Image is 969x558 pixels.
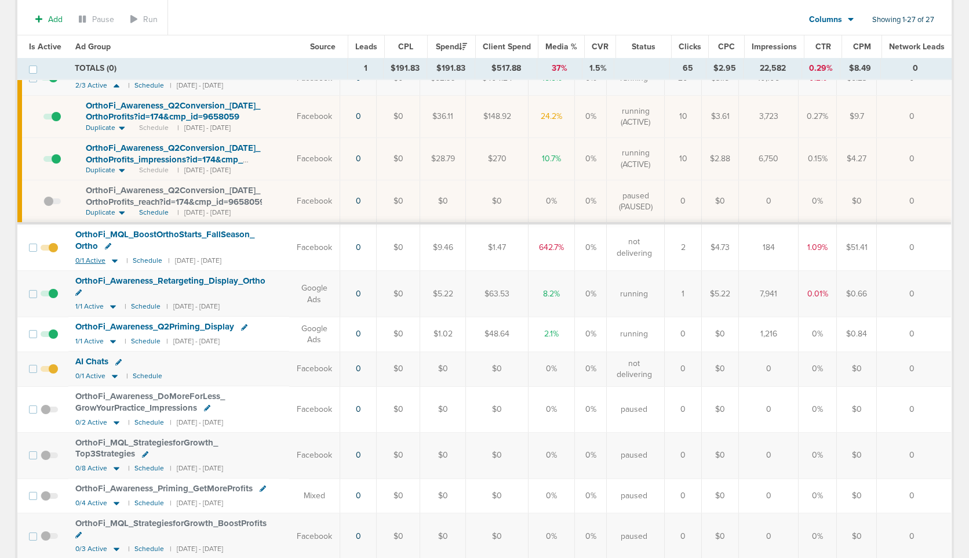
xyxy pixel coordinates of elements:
[665,180,702,224] td: 0
[75,302,104,311] span: 1/1 Active
[126,372,127,381] small: |
[665,433,702,479] td: 0
[75,276,265,286] span: OrthoFi_ Awareness_ Retargeting_ Display_ Ortho
[665,386,702,432] td: 0
[356,289,361,299] a: 0
[739,271,799,317] td: 7,941
[815,42,831,52] span: CTR
[799,479,837,513] td: 0%
[752,42,797,52] span: Impressions
[799,352,837,386] td: 0%
[356,111,361,121] a: 0
[128,545,129,553] small: |
[289,271,340,317] td: Google Ads
[529,479,575,513] td: 0%
[702,180,739,224] td: $0
[466,223,529,270] td: $1.47
[131,337,161,346] small: Schedule
[702,96,739,138] td: $3.61
[128,418,129,427] small: |
[75,483,253,494] span: OrthoFi_ Awareness_ Priming_ GetMoreProfits
[86,123,115,133] span: Duplicate
[128,499,129,508] small: |
[877,386,952,432] td: 0
[466,137,529,180] td: $270
[679,42,701,52] span: Clicks
[837,352,877,386] td: $0
[718,42,735,52] span: CPC
[466,96,529,138] td: $148.92
[702,352,739,386] td: $0
[607,96,665,138] td: running (ACTIVE)
[799,137,837,180] td: 0.15%
[614,236,654,259] span: not delivering
[665,317,702,352] td: 0
[575,180,607,224] td: 0%
[837,433,877,479] td: $0
[529,271,575,317] td: 8.2%
[621,404,647,415] span: paused
[139,208,169,218] span: Schedule
[466,433,529,479] td: $0
[289,317,340,352] td: Google Ads
[356,364,361,374] a: 0
[420,317,466,352] td: $1.02
[75,499,107,508] span: 0/4 Active
[739,223,799,270] td: 184
[134,81,164,90] small: Schedule
[837,96,877,138] td: $9.7
[877,96,952,138] td: 0
[592,42,609,52] span: CVR
[133,372,162,381] small: Schedule
[799,271,837,317] td: 0.01%
[621,531,647,542] span: paused
[170,545,223,553] small: | [DATE] - [DATE]
[377,386,420,432] td: $0
[702,386,739,432] td: $0
[575,433,607,479] td: 0%
[799,96,837,138] td: 0.27%
[877,433,952,479] td: 0
[75,321,234,332] span: OrthoFi_ Awareness_ Q2Priming_ Display
[607,137,665,180] td: running (ACTIVE)
[427,58,475,79] td: $191.83
[545,42,577,52] span: Media %
[377,137,420,180] td: $0
[665,352,702,386] td: 0
[483,42,531,52] span: Client Spend
[289,180,340,224] td: Facebook
[575,386,607,432] td: 0%
[702,223,739,270] td: $4.73
[356,531,361,541] a: 0
[86,185,265,207] span: OrthoFi_ Awareness_ Q2Conversion_ [DATE]_ OrthoProfits_ reach?id=174&cmp_ id=9658059
[529,386,575,432] td: 0%
[475,58,537,79] td: $517.88
[86,143,260,176] span: OrthoFi_ Awareness_ Q2Conversion_ [DATE]_ OrthoProfits_ impressions?id=174&cmp_ id=9658059
[289,479,340,513] td: Mixed
[75,464,107,473] span: 0/8 Active
[75,418,107,427] span: 0/2 Active
[75,42,111,52] span: Ad Group
[166,337,220,346] small: | [DATE] - [DATE]
[466,386,529,432] td: $0
[665,271,702,317] td: 1
[877,479,952,513] td: 0
[29,42,61,52] span: Is Active
[537,58,582,79] td: 37%
[529,317,575,352] td: 2.1%
[840,58,880,79] td: $8.49
[420,386,466,432] td: $0
[799,180,837,224] td: 0%
[877,137,952,180] td: 0
[880,58,954,79] td: 0
[529,352,575,386] td: 0%
[739,433,799,479] td: 0
[75,518,267,528] span: OrthoFi_ MQL_ StrategiesforGrowth_ BoostProfits
[347,58,383,79] td: 1
[575,137,607,180] td: 0%
[877,180,952,224] td: 0
[702,317,739,352] td: $0
[799,317,837,352] td: 0%
[739,96,799,138] td: 3,723
[743,58,802,79] td: 22,582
